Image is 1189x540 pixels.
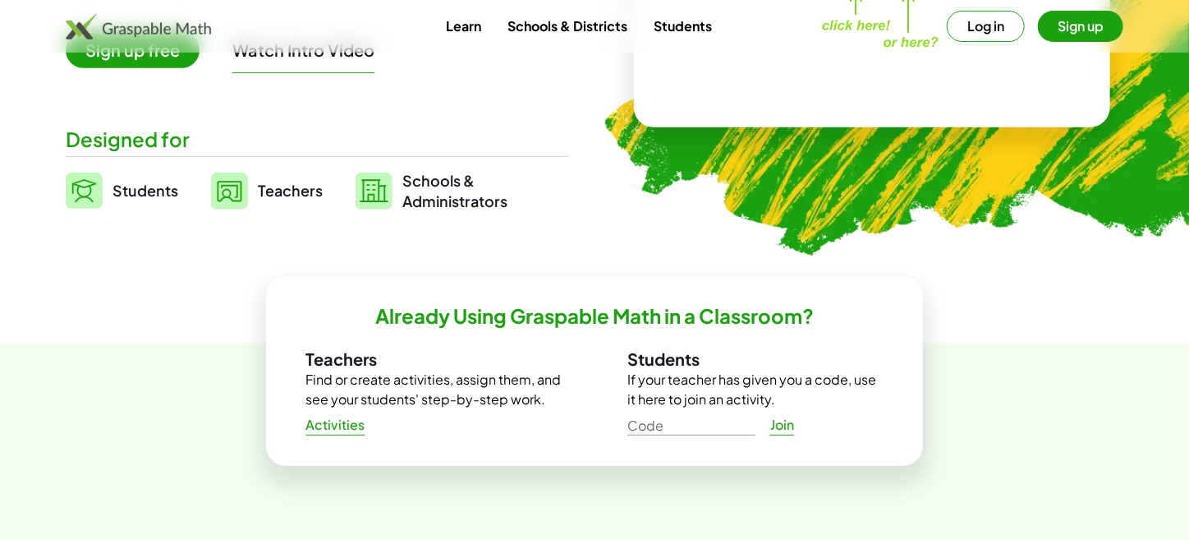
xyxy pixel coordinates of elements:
span: Schools & Administrators [402,170,507,211]
a: Schools &Administrators [356,170,507,211]
span: Teachers [258,181,323,200]
h2: Already Using Graspable Math in a Classroom? [375,303,814,329]
a: Join [755,410,808,440]
a: Students [640,11,725,41]
h3: Students [627,348,884,370]
h3: Teachers [305,348,562,370]
p: Find or create activities, assign them, and see your students' step-by-step work. [305,370,562,409]
span: Sign up free [66,33,200,68]
a: Students [66,170,178,211]
a: Teachers [211,170,323,211]
button: Sign up [1038,11,1123,42]
span: Activities [305,417,365,434]
a: Learn [433,11,494,41]
a: Activities [292,410,379,440]
p: If your teacher has given you a code, use it here to join an activity. [627,370,884,409]
span: Join [769,417,794,434]
img: svg%3e [356,173,393,210]
span: Students [112,181,178,200]
img: svg%3e [211,173,248,210]
img: svg%3e [66,173,103,209]
a: Schools & Districts [494,11,640,41]
button: Log in [947,11,1025,42]
div: Designed for [66,126,568,153]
